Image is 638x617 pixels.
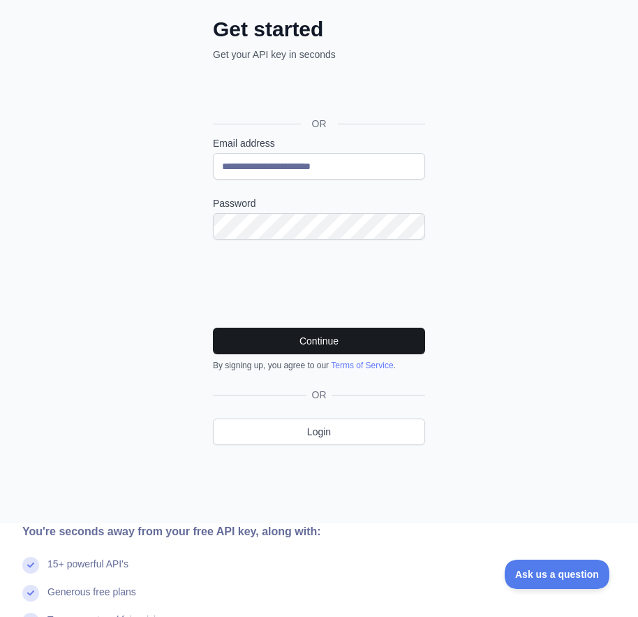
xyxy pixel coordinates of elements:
iframe: Knop Inloggen met Google [206,77,429,108]
span: OR [306,388,332,402]
button: Continue [213,328,425,354]
div: By signing up, you agree to our . [213,360,425,371]
label: Password [213,196,425,210]
h2: Get started [213,17,425,42]
iframe: reCAPTCHA [213,256,425,311]
div: You're seconds away from your free API key, along with: [22,523,451,540]
iframe: Toggle Customer Support [505,560,610,589]
a: Terms of Service [331,361,393,370]
a: Login [213,419,425,445]
div: Generous free plans [47,585,136,613]
img: check mark [22,585,39,602]
p: Get your API key in seconds [213,48,425,61]
span: OR [301,117,338,131]
img: check mark [22,557,39,574]
div: 15+ powerful API's [47,557,128,585]
label: Email address [213,136,425,150]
